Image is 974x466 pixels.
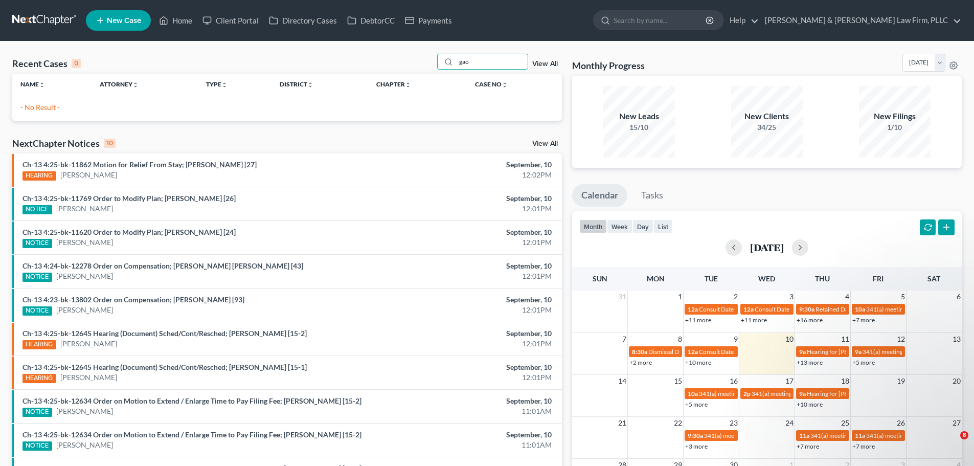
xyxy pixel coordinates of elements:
[22,441,52,451] div: NOTICE
[382,339,552,349] div: 12:01PM
[859,122,931,132] div: 1/10
[859,110,931,122] div: New Filings
[852,442,875,450] a: +7 more
[729,375,739,387] span: 16
[677,333,683,345] span: 8
[20,102,554,113] p: - No Result -
[22,306,52,316] div: NOTICE
[104,139,116,148] div: 10
[952,333,962,345] span: 13
[939,431,964,456] iframe: Intercom live chat
[264,11,342,30] a: Directory Cases
[22,171,56,181] div: HEARING
[699,390,798,397] span: 341(a) meeting for [PERSON_NAME]
[852,316,875,324] a: +7 more
[72,59,81,68] div: 0
[579,219,607,233] button: month
[699,305,792,313] span: Consult Date for [PERSON_NAME]
[382,193,552,204] div: September, 10
[852,359,875,366] a: +5 more
[617,291,627,303] span: 31
[22,160,257,169] a: Ch-13 4:25-bk-11862 Motion for Relief From Stay; [PERSON_NAME] [27]
[617,375,627,387] span: 14
[614,11,707,30] input: Search by name...
[873,274,884,283] span: Fri
[799,432,809,439] span: 11a
[741,316,767,324] a: +11 more
[632,219,653,233] button: day
[56,305,113,315] a: [PERSON_NAME]
[382,204,552,214] div: 12:01PM
[22,408,52,417] div: NOTICE
[648,348,807,356] span: Dismissal Date for [PERSON_NAME][GEOGRAPHIC_DATA]
[382,271,552,281] div: 12:01PM
[733,291,739,303] span: 2
[816,305,966,313] span: Retained Date for [PERSON_NAME] & [PERSON_NAME]
[132,82,139,88] i: unfold_more
[382,396,552,406] div: September, 10
[855,305,865,313] span: 10a
[705,274,718,283] span: Tue
[382,295,552,305] div: September, 10
[760,11,961,30] a: [PERSON_NAME] & [PERSON_NAME] Law Firm, PLLC
[280,80,313,88] a: Districtunfold_more
[22,430,361,439] a: Ch-13 4:25-bk-12634 Order on Motion to Extend / Enlarge Time to Pay Filing Fee; [PERSON_NAME] [15-2]
[20,80,45,88] a: Nameunfold_more
[382,170,552,180] div: 12:02PM
[22,396,361,405] a: Ch-13 4:25-bk-12634 Order on Motion to Extend / Enlarge Time to Pay Filing Fee; [PERSON_NAME] [15-2]
[607,219,632,233] button: week
[603,122,675,132] div: 15/10
[685,401,708,408] a: +5 more
[632,348,647,356] span: 8:30a
[405,82,411,88] i: unfold_more
[22,329,307,338] a: Ch-13 4:25-bk-12645 Hearing (Document) Sched/Cont/Resched; [PERSON_NAME] [15-2]
[12,57,81,70] div: Recent Cases
[22,363,307,371] a: Ch-13 4:25-bk-12645 Hearing (Document) Sched/Cont/Resched; [PERSON_NAME] [15-1]
[307,82,313,88] i: unfold_more
[22,374,56,383] div: HEARING
[572,184,627,207] a: Calendar
[673,375,683,387] span: 15
[647,274,665,283] span: Mon
[685,442,708,450] a: +3 more
[342,11,400,30] a: DebtorCC
[22,295,244,304] a: Ch-13 4:23-bk-13802 Order on Compensation; [PERSON_NAME] [93]
[815,274,830,283] span: Thu
[617,417,627,429] span: 21
[382,372,552,383] div: 12:01PM
[866,305,965,313] span: 341(a) meeting for [PERSON_NAME]
[673,417,683,429] span: 22
[56,204,113,214] a: [PERSON_NAME]
[22,205,52,214] div: NOTICE
[956,291,962,303] span: 6
[60,372,117,383] a: [PERSON_NAME]
[677,291,683,303] span: 1
[896,333,906,345] span: 12
[382,328,552,339] div: September, 10
[799,305,814,313] span: 9:30a
[688,348,698,356] span: 12a
[22,340,56,349] div: HEARING
[22,228,236,236] a: Ch-13 4:25-bk-11620 Order to Modify Plan; [PERSON_NAME] [24]
[685,359,711,366] a: +10 more
[22,194,236,203] a: Ch-13 4:25-bk-11769 Order to Modify Plan; [PERSON_NAME] [26]
[400,11,457,30] a: Payments
[382,305,552,315] div: 12:01PM
[532,60,558,68] a: View All
[731,122,803,132] div: 34/25
[688,390,698,397] span: 10a
[56,406,113,416] a: [PERSON_NAME]
[704,432,803,439] span: 341(a) meeting for [PERSON_NAME]
[502,82,508,88] i: unfold_more
[56,440,113,450] a: [PERSON_NAME]
[22,239,52,248] div: NOTICE
[927,274,940,283] span: Sat
[382,406,552,416] div: 11:01AM
[729,417,739,429] span: 23
[755,305,848,313] span: Consult Date for [PERSON_NAME]
[784,333,795,345] span: 10
[807,348,887,356] span: Hearing for [PERSON_NAME]
[532,140,558,147] a: View All
[100,80,139,88] a: Attorneyunfold_more
[382,261,552,271] div: September, 10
